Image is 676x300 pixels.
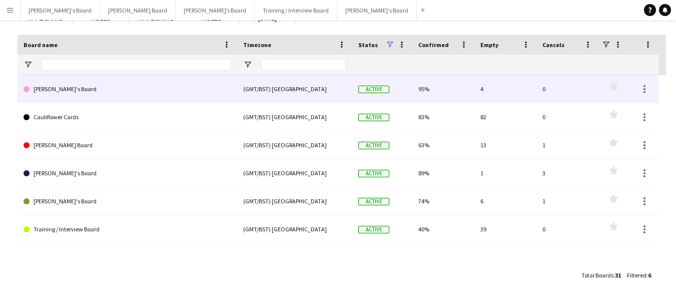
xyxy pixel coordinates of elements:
[412,215,474,243] div: 40%
[480,41,498,49] span: Empty
[237,75,352,103] div: (GMT/BST) [GEOGRAPHIC_DATA]
[474,159,536,187] div: 1
[261,59,346,71] input: Timezone Filter Input
[615,271,621,279] span: 31
[243,41,271,49] span: Timezone
[243,60,252,69] button: Open Filter Menu
[358,170,389,177] span: Active
[237,103,352,131] div: (GMT/BST) [GEOGRAPHIC_DATA]
[24,159,231,187] a: [PERSON_NAME]'s Board
[474,215,536,243] div: 39
[358,41,378,49] span: Status
[237,131,352,159] div: (GMT/BST) [GEOGRAPHIC_DATA]
[627,271,646,279] span: Filtered
[412,103,474,131] div: 83%
[358,142,389,149] span: Active
[337,1,417,20] button: [PERSON_NAME]'s Board
[21,1,100,20] button: [PERSON_NAME]'s Board
[412,159,474,187] div: 89%
[536,75,598,103] div: 0
[536,187,598,215] div: 1
[24,187,231,215] a: [PERSON_NAME]'s Board
[24,60,33,69] button: Open Filter Menu
[24,103,231,131] a: Cauliflower Cards
[237,215,352,243] div: (GMT/BST) [GEOGRAPHIC_DATA]
[581,271,613,279] span: Total Boards
[536,131,598,159] div: 1
[24,131,231,159] a: [PERSON_NAME] Board
[536,159,598,187] div: 3
[418,41,449,49] span: Confirmed
[536,215,598,243] div: 0
[255,1,337,20] button: Training / Interview Board
[176,1,255,20] button: [PERSON_NAME]’s Board
[24,41,58,49] span: Board name
[24,75,231,103] a: [PERSON_NAME]'s Board
[627,265,651,285] div: :
[412,187,474,215] div: 74%
[412,131,474,159] div: 63%
[581,265,621,285] div: :
[474,187,536,215] div: 6
[100,1,176,20] button: [PERSON_NAME] Board
[358,86,389,93] span: Active
[358,114,389,121] span: Active
[542,41,564,49] span: Cancels
[42,59,231,71] input: Board name Filter Input
[648,271,651,279] span: 6
[474,131,536,159] div: 13
[474,75,536,103] div: 4
[412,75,474,103] div: 95%
[358,198,389,205] span: Active
[536,103,598,131] div: 0
[358,226,389,233] span: Active
[474,103,536,131] div: 82
[237,187,352,215] div: (GMT/BST) [GEOGRAPHIC_DATA]
[237,159,352,187] div: (GMT/BST) [GEOGRAPHIC_DATA]
[24,215,231,243] a: Training / Interview Board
